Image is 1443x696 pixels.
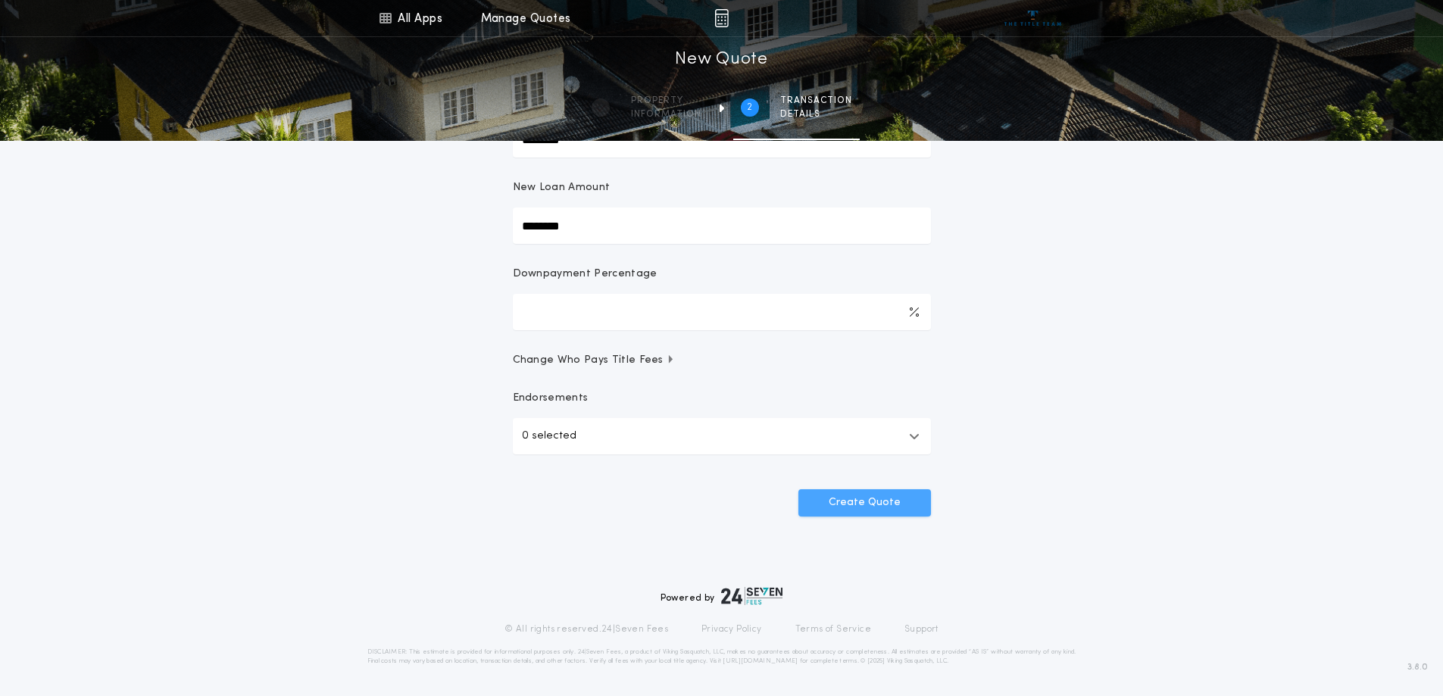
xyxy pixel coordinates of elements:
span: details [780,108,852,120]
p: 0 selected [522,427,576,445]
button: Change Who Pays Title Fees [513,353,931,368]
input: New Loan Amount [513,208,931,244]
p: New Loan Amount [513,180,611,195]
p: Endorsements [513,391,931,406]
p: © All rights reserved. 24|Seven Fees [504,623,668,635]
button: Create Quote [798,489,931,517]
a: Terms of Service [795,623,871,635]
h2: 2 [747,101,752,114]
button: 0 selected [513,418,931,454]
p: DISCLAIMER: This estimate is provided for informational purposes only. 24|Seven Fees, a product o... [367,648,1076,666]
a: Privacy Policy [701,623,762,635]
h1: New Quote [675,48,767,72]
img: vs-icon [1004,11,1061,26]
span: 3.8.0 [1407,660,1428,674]
span: Transaction [780,95,852,107]
span: Property [631,95,701,107]
span: information [631,108,701,120]
span: Change Who Pays Title Fees [513,353,676,368]
p: Downpayment Percentage [513,267,657,282]
a: Support [904,623,939,635]
img: logo [721,587,783,605]
img: img [714,9,729,27]
input: Downpayment Percentage [513,294,931,330]
div: Powered by [661,587,783,605]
